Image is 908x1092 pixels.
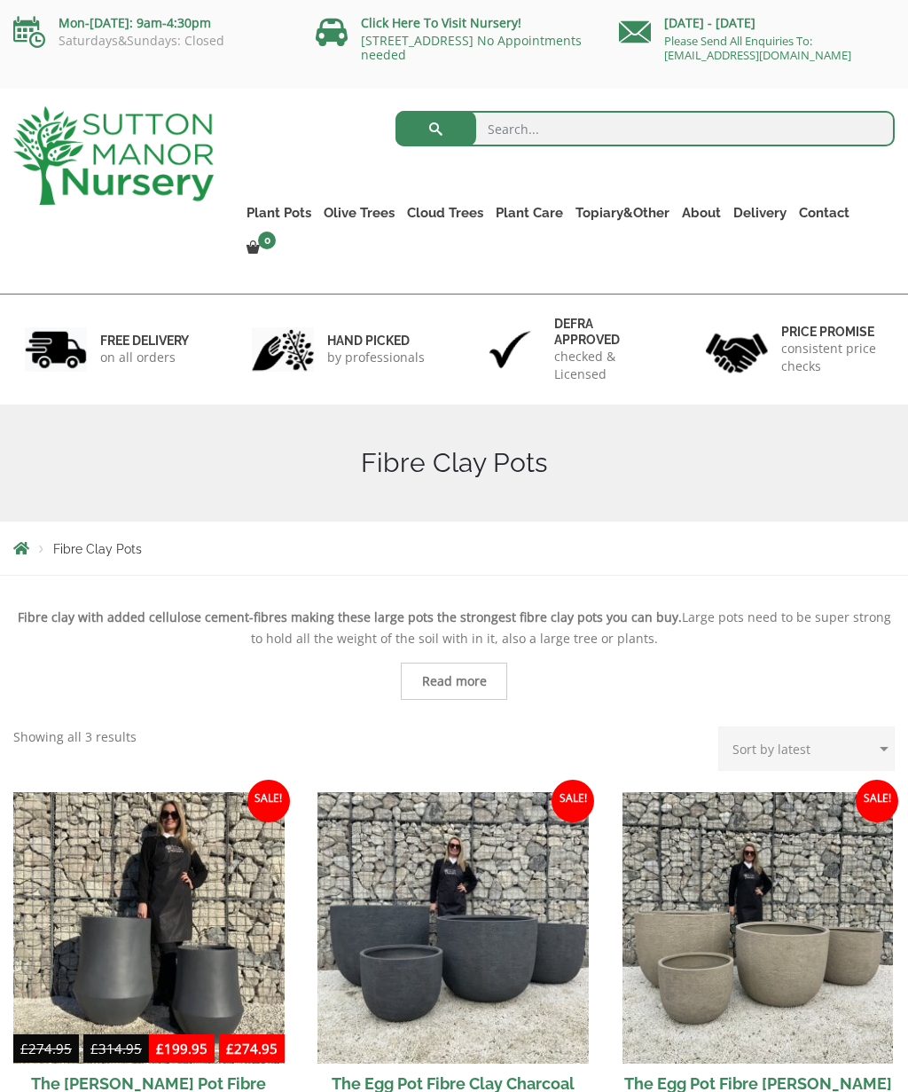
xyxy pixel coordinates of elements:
[489,200,569,225] a: Plant Care
[361,32,582,63] a: [STREET_ADDRESS] No Appointments needed
[20,1040,28,1057] span: £
[20,1040,72,1057] bdi: 274.95
[781,340,883,375] p: consistent price checks
[13,792,285,1064] img: The Bien Hoa Pot Fibre Clay Charcoal Plant Pots
[395,111,895,146] input: Search...
[727,200,793,225] a: Delivery
[149,1038,285,1064] ins: -
[252,327,314,373] img: 2.jpg
[90,1040,98,1057] span: £
[327,349,425,366] p: by professionals
[856,780,898,822] span: Sale!
[422,675,487,687] span: Read more
[479,327,541,373] img: 3.jpg
[13,541,895,555] nav: Breadcrumbs
[664,33,851,63] a: Please Send All Enquiries To: [EMAIL_ADDRESS][DOMAIN_NAME]
[156,1040,164,1057] span: £
[317,200,401,225] a: Olive Trees
[401,200,489,225] a: Cloud Trees
[13,1038,149,1064] del: -
[13,727,137,748] p: Showing all 3 results
[327,333,425,349] h6: hand picked
[619,12,895,34] p: [DATE] - [DATE]
[676,200,727,225] a: About
[13,607,895,649] p: Large pots need to be super strong to hold all the weight of the soil with in it, also a large tr...
[13,106,214,205] img: logo
[569,200,676,225] a: Topiary&Other
[258,232,276,249] span: 0
[240,236,281,261] a: 0
[317,792,589,1064] img: The Egg Pot Fibre Clay Charcoal Plant Pots
[13,447,895,479] h1: Fibre Clay Pots
[100,349,189,366] p: on all orders
[156,1040,207,1057] bdi: 199.95
[718,727,895,771] select: Shop order
[100,333,189,349] h6: FREE DELIVERY
[554,316,656,348] h6: Defra approved
[781,324,883,340] h6: Price promise
[247,780,290,822] span: Sale!
[13,12,289,34] p: Mon-[DATE]: 9am-4:30pm
[18,609,682,625] strong: Fibre clay with added cellulose cement-fibres making these large pots the strongest fibre clay po...
[793,200,856,225] a: Contact
[361,14,521,31] a: Click Here To Visit Nursery!
[226,1040,278,1057] bdi: 274.95
[552,780,594,822] span: Sale!
[90,1040,142,1057] bdi: 314.95
[554,348,656,383] p: checked & Licensed
[706,322,768,376] img: 4.jpg
[226,1040,234,1057] span: £
[53,542,142,556] span: Fibre Clay Pots
[25,327,87,373] img: 1.jpg
[240,200,317,225] a: Plant Pots
[622,792,894,1064] img: The Egg Pot Fibre Clay Champagne Plant Pots
[13,34,289,48] p: Saturdays&Sundays: Closed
